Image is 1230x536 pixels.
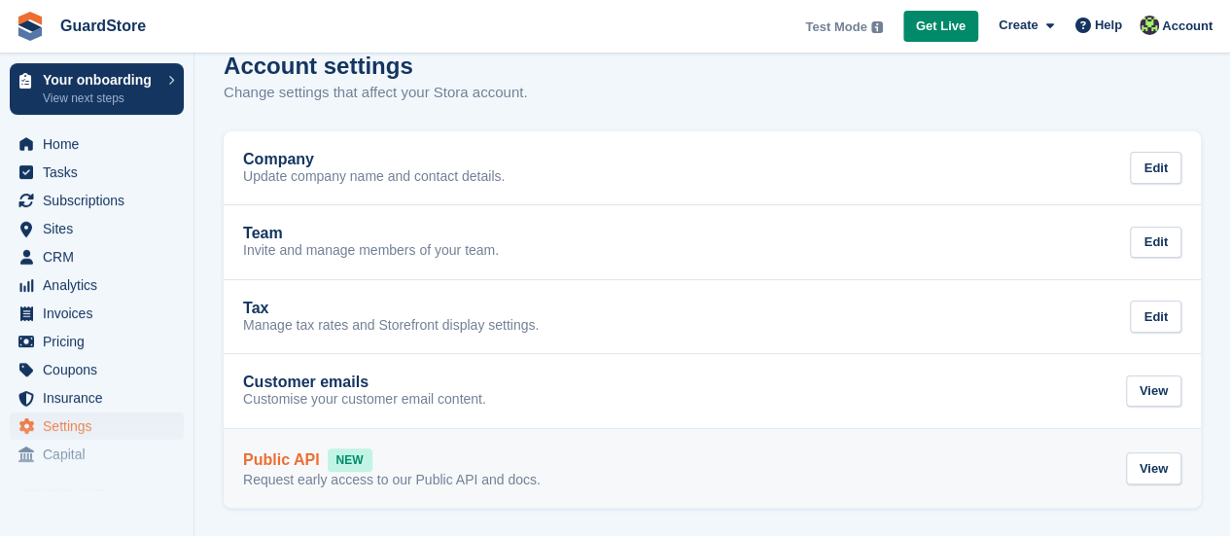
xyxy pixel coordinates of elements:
img: icon-info-grey-7440780725fd019a000dd9b08b2336e03edf1995a4989e88bcd33f0948082b44.svg [871,21,883,33]
a: Public API NEW Request early access to our Public API and docs. View [224,429,1201,509]
div: Edit [1130,227,1181,259]
div: Edit [1130,301,1181,333]
p: View next steps [43,89,158,107]
a: Team Invite and manage members of your team. Edit [224,205,1201,279]
span: Get Live [916,17,966,36]
h1: Account settings [224,53,413,79]
p: Request early access to our Public API and docs. [243,472,541,489]
a: Get Live [903,11,978,43]
a: GuardStore [53,10,154,42]
h2: Team [243,225,283,242]
a: Your onboarding View next steps [10,63,184,115]
a: menu [10,412,184,440]
span: CRM [43,243,159,270]
div: View [1126,375,1181,408]
img: John Dean [1140,16,1159,35]
a: Customer emails Customise your customer email content. View [224,354,1201,428]
p: Customise your customer email content. [243,391,486,409]
div: View [1126,452,1181,484]
div: Edit [1130,152,1181,184]
p: Invite and manage members of your team. [243,242,499,260]
a: menu [10,215,184,242]
h2: Tax [243,300,268,317]
span: Insurance [43,384,159,411]
span: Invoices [43,300,159,327]
span: Create [999,16,1037,35]
span: Coupons [43,356,159,383]
span: Subscriptions [43,187,159,214]
p: Change settings that affect your Stora account. [224,82,527,104]
span: Sites [43,215,159,242]
span: Capital [43,441,159,468]
h2: Company [243,151,314,168]
a: menu [10,441,184,468]
a: menu [10,384,184,411]
h2: Public API [243,451,320,469]
span: Test Mode [805,18,866,37]
a: Company Update company name and contact details. Edit [224,131,1201,205]
a: menu [10,159,184,186]
p: Update company name and contact details. [243,168,505,186]
a: menu [10,130,184,158]
a: menu [10,300,184,327]
span: Pricing [43,328,159,355]
span: Storefront [18,484,193,504]
span: NEW [328,448,372,472]
a: menu [10,271,184,299]
a: menu [10,328,184,355]
h2: Customer emails [243,374,369,391]
p: Manage tax rates and Storefront display settings. [243,317,539,335]
span: Tasks [43,159,159,186]
a: menu [10,356,184,383]
p: Your onboarding [43,73,158,87]
a: menu [10,187,184,214]
span: Analytics [43,271,159,299]
a: Tax Manage tax rates and Storefront display settings. Edit [224,280,1201,354]
span: Help [1095,16,1122,35]
span: Settings [43,412,159,440]
img: stora-icon-8386f47178a22dfd0bd8f6a31ec36ba5ce8667c1dd55bd0f319d3a0aa187defe.svg [16,12,45,41]
a: menu [10,243,184,270]
span: Home [43,130,159,158]
span: Account [1162,17,1212,36]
